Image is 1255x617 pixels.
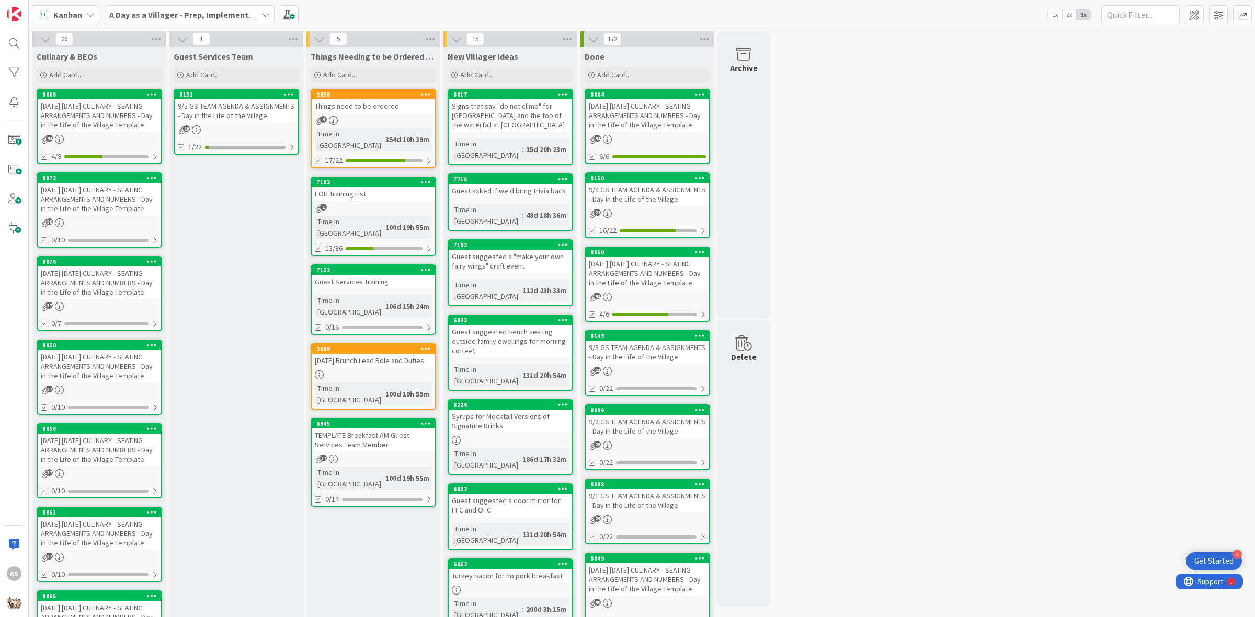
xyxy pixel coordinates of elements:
div: 8017 [449,90,572,99]
span: Done [585,51,604,62]
span: 0/10 [51,235,65,246]
div: Guest Services Training [312,275,435,288]
div: 81519/5 GS TEAM AGENDA & ASSIGNMENTS - Day in the Life of the Village [175,90,298,122]
a: 8064[DATE] [DATE] CULINARY - SEATING ARRANGEMENTS AND NUMBERS - Day in the Life of the Village Te... [585,89,710,164]
div: 106d 15h 24m [383,300,432,312]
div: 2689 [316,345,435,353]
div: [DATE] [DATE] CULINARY - SEATING ARRANGEMENTS AND NUMBERS - Day in the Life of the Village Template [586,563,709,596]
div: 8149 [586,331,709,341]
div: 7103FOH Training List [312,178,435,201]
div: 8072 [42,174,161,182]
div: Archive [730,62,758,74]
span: 1/22 [188,142,202,153]
div: 7102Guest suggested a "make your own fairy wings" craft event [449,240,572,273]
div: [DATE] [DATE] CULINARY - SEATING ARRANGEMENTS AND NUMBERS - Day in the Life of the Village Template [38,183,161,215]
div: 6832 [453,485,572,493]
div: 8099 [586,405,709,415]
div: 6945 [312,419,435,428]
div: Guest suggested a door mirror for FFC and OFC [449,494,572,517]
a: 6832Guest suggested a door mirror for FFC and OFCTime in [GEOGRAPHIC_DATA]:131d 20h 54m [448,483,573,550]
span: : [522,144,523,155]
div: [DATE] [DATE] CULINARY - SEATING ARRANGEMENTS AND NUMBERS - Day in the Life of the Village Template [38,99,161,132]
a: 8060[DATE] [DATE] CULINARY - SEATING ARRANGEMENTS AND NUMBERS - Day in the Life of the Village Te... [585,247,710,322]
div: 6052Turkey bacon for no pork breakfast [449,560,572,583]
div: Signs that say "do not climb" for [GEOGRAPHIC_DATA] and the top of the waterfall at [GEOGRAPHIC_D... [449,99,572,132]
div: 6832 [449,484,572,494]
div: 8049[DATE] [DATE] CULINARY - SEATING ARRANGEMENTS AND NUMBERS - Day in the Life of the Village Te... [586,554,709,596]
b: A Day as a Villager - Prep, Implement and Execute [109,9,296,20]
div: 8064[DATE] [DATE] CULINARY - SEATING ARRANGEMENTS AND NUMBERS - Day in the Life of the Village Te... [586,90,709,132]
div: 6945TEMPLATE Breakfast AM Guest Services Team Member [312,419,435,451]
span: 0/10 [51,402,65,413]
span: 18 [183,125,190,132]
div: [DATE] [DATE] CULINARY - SEATING ARRANGEMENTS AND NUMBERS - Day in the Life of the Village Template [38,350,161,382]
div: 8068 [38,90,161,99]
span: : [518,453,520,465]
div: 8065 [38,591,161,601]
div: 7102 [449,240,572,250]
span: Culinary & BEOs [37,51,97,62]
img: Visit kanbanzone.com [7,7,21,21]
a: 6945TEMPLATE Breakfast AM Guest Services Team MemberTime in [GEOGRAPHIC_DATA]:100d 19h 55m0/14 [311,418,436,507]
div: 8068[DATE] [DATE] CULINARY - SEATING ARRANGEMENTS AND NUMBERS - Day in the Life of the Village Te... [38,90,161,132]
span: 0/16 [325,322,339,333]
div: 2689[DATE] Brunch Lead Role and Duties [312,344,435,367]
div: 80999/2 GS TEAM AGENDA & ASSIGNMENTS - Day in the Life of the Village [586,405,709,438]
div: Delete [731,351,757,363]
span: Things Needing to be Ordered - PUT IN CARD, Don't make new card [311,51,436,62]
div: 9/4 GS TEAM AGENDA & ASSIGNMENTS - Day in the Life of the Village [586,183,709,206]
div: 9/1 GS TEAM AGENDA & ASSIGNMENTS - Day in the Life of the Village [586,489,709,512]
a: 7152Guest Services TrainingTime in [GEOGRAPHIC_DATA]:106d 15h 24m0/16 [311,264,436,335]
div: 6833Guest suggested bench seating outside family dwellings for morning coffee\ [449,316,572,357]
span: 13/36 [325,243,343,254]
a: 8068[DATE] [DATE] CULINARY - SEATING ARRANGEMENTS AND NUMBERS - Day in the Life of the Village Te... [37,89,162,164]
div: 131d 20h 54m [520,529,569,540]
span: Support [22,2,48,14]
a: 81519/5 GS TEAM AGENDA & ASSIGNMENTS - Day in the Life of the Village1/22 [174,89,299,155]
span: : [381,300,383,312]
div: 8049 [590,555,709,562]
div: 8060 [586,248,709,257]
div: 6833 [449,316,572,325]
div: Time in [GEOGRAPHIC_DATA] [315,295,381,318]
div: 186d 17h 32m [520,453,569,465]
div: 1 [54,4,57,13]
div: 7718 [453,176,572,183]
a: 8050[DATE] [DATE] CULINARY - SEATING ARRANGEMENTS AND NUMBERS - Day in the Life of the Village Te... [37,340,162,415]
div: 8098 [590,481,709,488]
div: 8056[DATE] [DATE] CULINARY - SEATING ARRANGEMENTS AND NUMBERS - Day in the Life of the Village Te... [38,424,161,466]
span: : [518,529,520,540]
div: 8056 [38,424,161,434]
div: 8061 [38,508,161,517]
div: [DATE] [DATE] CULINARY - SEATING ARRANGEMENTS AND NUMBERS - Day in the Life of the Village Template [586,99,709,132]
div: 7103 [312,178,435,187]
div: 15d 20h 23m [523,144,569,155]
span: 0/22 [599,457,613,468]
div: 6832Guest suggested a door mirror for FFC and OFC [449,484,572,517]
div: 8061 [42,509,161,516]
div: 8072 [38,173,161,183]
div: 2858 [312,90,435,99]
div: 7102 [453,241,572,249]
div: 8076[DATE] [DATE] CULINARY - SEATING ARRANGEMENTS AND NUMBERS - Day in the Life of the Village Te... [38,257,161,299]
div: 8060 [590,249,709,256]
a: 80999/2 GS TEAM AGENDA & ASSIGNMENTS - Day in the Life of the Village0/22 [585,404,710,470]
div: 8150 [590,174,709,182]
span: 41 [594,293,601,299]
span: : [381,222,383,233]
span: 21 [594,367,601,374]
div: 8017 [453,91,572,98]
div: 8098 [586,480,709,489]
div: Time in [GEOGRAPHIC_DATA] [315,382,381,405]
a: 6833Guest suggested bench seating outside family dwellings for morning coffee\Time in [GEOGRAPHIC... [448,315,573,391]
div: Time in [GEOGRAPHIC_DATA] [452,448,518,471]
span: Guest Services Team [174,51,253,62]
a: 8072[DATE] [DATE] CULINARY - SEATING ARRANGEMENTS AND NUMBERS - Day in the Life of the Village Te... [37,172,162,248]
span: Add Card... [49,70,83,79]
span: 37 [46,386,53,392]
div: 8076 [38,257,161,266]
span: Add Card... [597,70,631,79]
span: : [381,134,383,145]
div: 7152Guest Services Training [312,265,435,288]
div: 7152 [312,265,435,275]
